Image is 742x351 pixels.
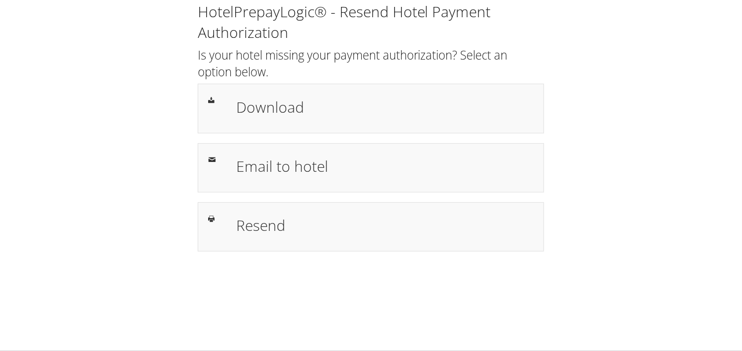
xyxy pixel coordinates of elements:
[237,155,534,177] h1: Email to hotel
[198,84,544,133] a: Download
[198,143,544,192] a: Email to hotel
[198,202,544,252] a: Resend
[237,214,534,236] h1: Resend
[198,47,544,80] h2: Is your hotel missing your payment authorization? Select an option below.
[198,1,544,43] h1: HotelPrepayLogic® - Resend Hotel Payment Authorization
[237,96,534,118] h1: Download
